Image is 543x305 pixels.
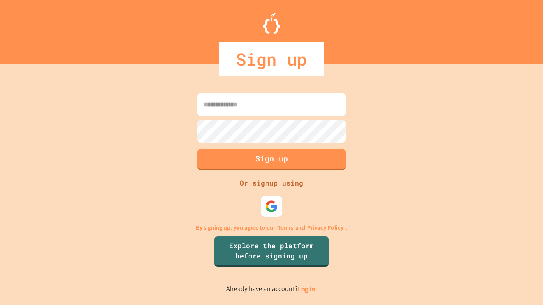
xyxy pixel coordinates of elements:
[298,285,317,294] a: Log in.
[277,223,293,232] a: Terms
[307,223,344,232] a: Privacy Policy
[263,13,280,34] img: Logo.svg
[238,178,305,188] div: Or signup using
[214,236,329,267] a: Explore the platform before signing up
[197,149,346,170] button: Sign up
[226,284,317,294] p: Already have an account?
[219,42,324,76] div: Sign up
[196,223,347,232] p: By signing up, you agree to our and .
[265,200,278,213] img: google-icon.svg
